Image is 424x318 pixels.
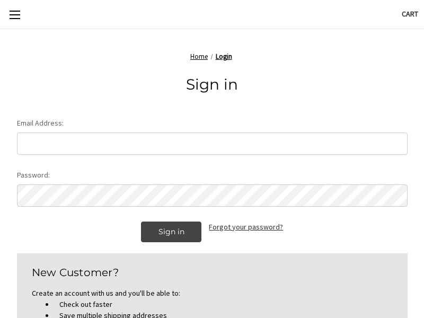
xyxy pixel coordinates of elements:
label: Password: [17,170,408,181]
a: Login [216,52,232,61]
h2: New Customer? [32,264,393,280]
span: Toggle menu [10,14,20,15]
nav: Breadcrumb [11,51,413,62]
p: Create an account with us and you'll be able to: [32,288,393,299]
a: Cart [396,1,424,27]
input: Sign in [141,222,202,243]
label: Email Address: [17,118,408,129]
h1: Sign in [11,73,413,95]
span: Cart [402,9,418,19]
li: Check out faster [54,299,393,310]
a: Forgot your password? [209,222,283,233]
a: Home [190,52,208,61]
